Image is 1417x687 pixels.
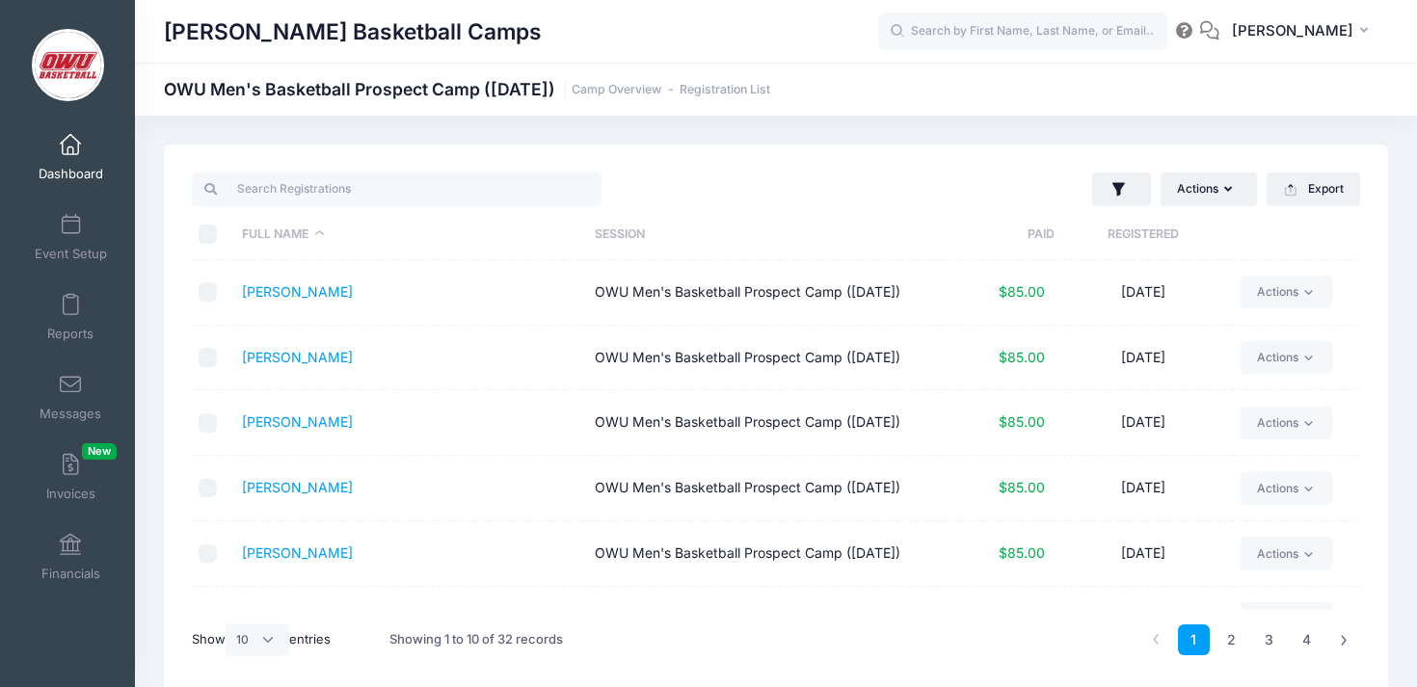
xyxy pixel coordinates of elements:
td: OWU Men's Basketball Prospect Camp ([DATE]) [585,521,937,587]
td: OWU Men's Basketball Prospect Camp ([DATE]) [585,587,937,652]
span: $85.00 [999,544,1045,561]
td: [DATE] [1055,326,1231,391]
a: 3 [1253,624,1285,656]
a: Camp Overview [572,83,661,97]
span: Invoices [46,486,95,502]
span: Reports [47,326,94,342]
span: $85.00 [999,413,1045,430]
a: Actions [1241,472,1332,505]
a: [PERSON_NAME] [242,544,353,561]
input: Search by First Name, Last Name, or Email... [878,13,1167,51]
a: [PERSON_NAME] [242,283,353,300]
button: [PERSON_NAME] [1219,10,1388,54]
span: Messages [40,406,101,422]
input: Search Registrations [192,172,602,205]
label: Show entries [192,623,331,656]
button: Export [1267,172,1360,205]
a: Registration List [680,83,770,97]
a: Event Setup [25,203,117,271]
span: $85.00 [999,479,1045,495]
a: Actions [1241,602,1332,635]
a: 2 [1216,624,1247,656]
a: 4 [1291,624,1323,656]
span: Financials [41,566,100,582]
td: OWU Men's Basketball Prospect Camp ([DATE]) [585,260,937,326]
div: Showing 1 to 10 of 32 records [389,618,563,662]
a: 1 [1178,624,1210,656]
img: David Vogel Basketball Camps [32,29,104,101]
td: OWU Men's Basketball Prospect Camp ([DATE]) [585,456,937,521]
th: Registered: activate to sort column ascending [1055,209,1231,260]
span: $85.00 [999,349,1045,365]
a: Actions [1241,537,1332,569]
th: Session: activate to sort column ascending [585,209,937,260]
span: [PERSON_NAME] [1232,20,1353,41]
select: Showentries [226,623,289,656]
th: Full Name: activate to sort column descending [233,209,585,260]
a: [PERSON_NAME] [242,479,353,495]
a: Actions [1241,276,1332,308]
td: [DATE] [1055,260,1231,326]
td: [DATE] [1055,521,1231,587]
td: [DATE] [1055,587,1231,652]
td: [DATE] [1055,390,1231,456]
span: $85.00 [999,283,1045,300]
span: New [82,443,117,460]
a: Financials [25,523,117,591]
h1: [PERSON_NAME] Basketball Camps [164,10,542,54]
td: OWU Men's Basketball Prospect Camp ([DATE]) [585,390,937,456]
a: Actions [1241,341,1332,374]
a: Reports [25,283,117,351]
th: Paid: activate to sort column ascending [937,209,1055,260]
span: Event Setup [35,246,107,262]
a: Messages [25,363,117,431]
a: [PERSON_NAME] [242,413,353,430]
td: [DATE] [1055,456,1231,521]
td: OWU Men's Basketball Prospect Camp ([DATE]) [585,326,937,391]
a: Actions [1241,407,1332,439]
a: Dashboard [25,123,117,191]
a: [PERSON_NAME] [242,349,353,365]
button: Actions [1161,172,1257,205]
a: InvoicesNew [25,443,117,511]
h1: OWU Men's Basketball Prospect Camp ([DATE]) [164,79,770,99]
span: Dashboard [39,166,103,182]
